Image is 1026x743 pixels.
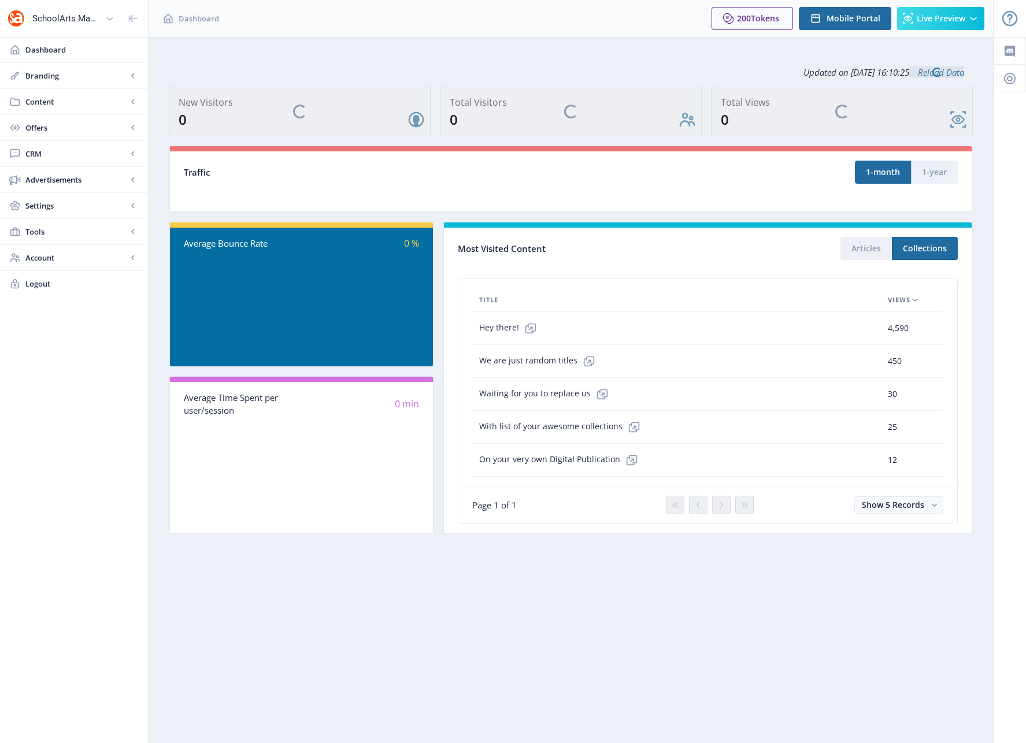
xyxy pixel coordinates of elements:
[25,148,127,159] span: CRM
[799,7,891,30] button: Mobile Portal
[25,96,127,107] span: Content
[25,122,127,133] span: Offers
[25,200,127,211] span: Settings
[25,174,127,185] span: Advertisements
[712,7,793,30] button: 200Tokens
[909,66,964,78] a: Reload Data
[888,387,897,401] span: 30
[888,420,897,434] span: 25
[888,453,897,467] span: 12
[855,161,911,184] button: 1-month
[827,14,880,23] span: Mobile Portal
[840,237,892,260] button: Articles
[479,293,498,307] span: Title
[25,278,139,289] span: Logout
[7,9,25,28] img: properties.app_icon.png
[854,496,943,514] button: Show 5 Records
[184,391,301,417] div: Average Time Spent per user/session
[25,252,127,263] span: Account
[888,321,909,335] span: 4,590
[479,448,643,471] span: On your very own Digital Publication
[888,354,902,368] span: 450
[472,499,517,511] span: Page 1 of 1
[862,499,924,510] span: Show 5 Records
[479,382,614,406] span: Waiting for you to replace us
[892,237,958,260] button: Collections
[25,226,127,237] span: Tools
[479,415,646,439] span: With list of your awesome collections
[479,350,601,373] span: We are just random titles
[25,70,127,81] span: Branding
[458,240,708,258] div: Most Visited Content
[184,237,301,250] div: Average Bounce Rate
[751,13,779,24] span: Tokens
[911,161,958,184] button: 1-year
[404,237,419,250] span: 0 %
[888,293,910,307] span: Views
[897,7,984,30] button: Live Preview
[301,397,418,411] div: 0 min
[917,14,965,23] span: Live Preview
[479,317,542,340] span: Hey there!
[169,58,973,87] div: Updated on [DATE] 16:10:25
[25,44,139,55] span: Dashboard
[179,13,219,24] span: Dashboard
[184,166,571,179] div: Traffic
[32,6,101,31] div: SchoolArts Magazine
